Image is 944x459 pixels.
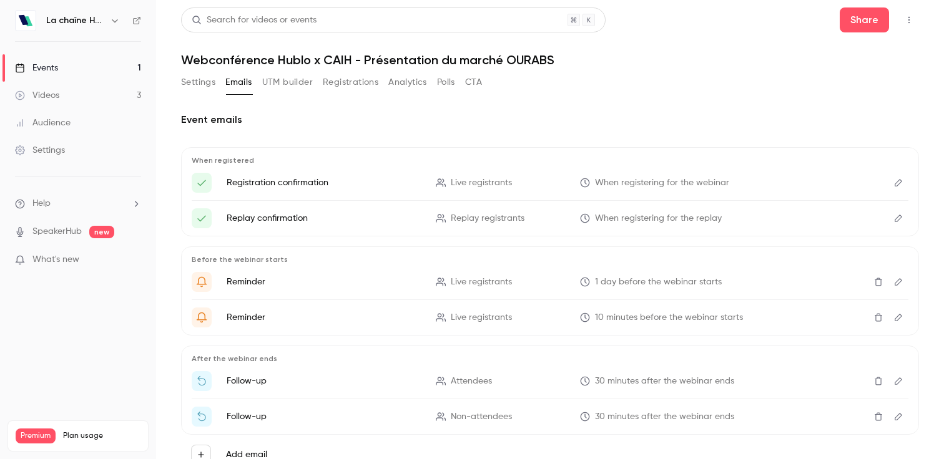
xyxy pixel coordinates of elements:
[32,197,51,210] span: Help
[192,14,317,27] div: Search for videos or events
[15,117,71,129] div: Audience
[868,307,888,327] button: Delete
[192,155,908,165] p: When registered
[227,276,421,288] p: Reminder
[451,375,492,388] span: Attendees
[63,431,140,441] span: Plan usage
[451,410,512,423] span: Non-attendees
[15,89,59,102] div: Videos
[192,407,908,427] li: Le replay de votre webinaire{{ event_name }} vous attend {{ registrant_first_name }}
[595,276,722,289] span: 1 day before the webinar starts
[16,428,56,443] span: Premium
[888,173,908,193] button: Edit
[227,212,421,225] p: Replay confirmation
[451,276,512,289] span: Live registrants
[46,14,105,27] h6: La chaîne Hublo
[192,371,908,391] li: Merci pour votre présence {{ registrant_first_name }} !
[595,410,734,423] span: 30 minutes after the webinar ends
[15,62,58,74] div: Events
[192,272,908,292] li: J-1 avant votre webinaire : {{ event_name }} {{ registrant_first_name }} !
[888,407,908,427] button: Edit
[181,72,215,92] button: Settings
[868,272,888,292] button: Delete
[192,354,908,364] p: After the webinar ends
[323,72,378,92] button: Registrations
[227,410,421,423] p: Follow-up
[595,212,722,225] span: When registering for the replay
[437,72,455,92] button: Polls
[15,197,141,210] li: help-dropdown-opener
[32,225,82,238] a: SpeakerHub
[181,112,919,127] h2: Event emails
[388,72,427,92] button: Analytics
[16,11,36,31] img: La chaîne Hublo
[868,371,888,391] button: Delete
[840,7,889,32] button: Share
[227,375,421,387] p: Follow-up
[595,176,729,190] span: When registering for the webinar
[595,311,743,324] span: 10 minutes before the webinar starts
[888,307,908,327] button: Edit
[868,407,888,427] button: Delete
[126,254,141,266] iframe: Noticeable Trigger
[451,311,512,324] span: Live registrants
[15,144,65,157] div: Settings
[225,72,252,92] button: Emails
[181,52,919,67] h1: Webconférence Hublo x CAIH - Présentation du marché OURABS
[192,208,908,228] li: Votre video du webinaire : {{ event_name }} vous attend !
[888,371,908,391] button: Edit
[227,176,421,189] p: Registration confirmation
[595,375,734,388] span: 30 minutes after the webinar ends
[192,254,908,264] p: Before the webinar starts
[32,253,79,266] span: What's new
[89,226,114,238] span: new
[888,272,908,292] button: Edit
[227,311,421,324] p: Reminder
[451,176,512,190] span: Live registrants
[192,173,908,193] li: Votre inscription au webinaire : {{ event_name }} est bien enregistrée !
[192,307,908,327] li: Tic tac ! Votre webinaire {{ event_name }} commence dans 10 minutes {{ registrant_first_name }}
[262,72,313,92] button: UTM builder
[451,212,524,225] span: Replay registrants
[888,208,908,228] button: Edit
[465,72,482,92] button: CTA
